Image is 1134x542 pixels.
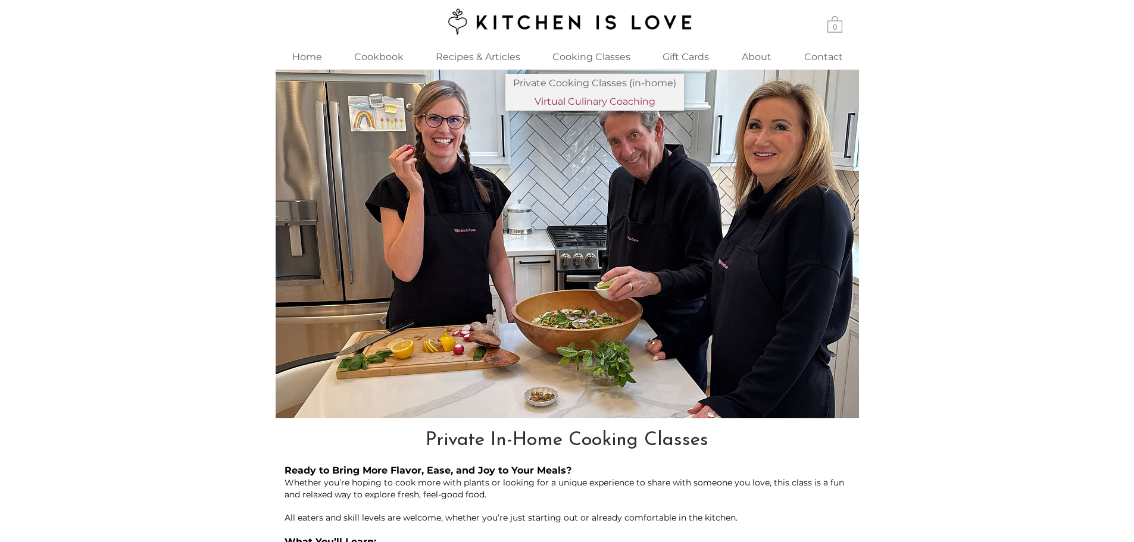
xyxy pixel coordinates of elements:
[285,512,738,523] span: All eaters and skill levels are welcome, whether you’re just starting out or already comfortable ...
[827,15,842,33] a: Cart with 0 items
[646,44,726,70] a: Gift Cards
[440,7,694,36] img: Kitchen is Love logo
[798,44,849,70] p: Contact
[508,74,681,92] p: Private Cooking Classes (in-home)
[537,44,646,70] div: Cooking Classes
[426,431,708,450] span: Private In-Home Cooking Classes
[530,92,660,111] p: Virtual Culinary Coaching
[285,477,844,500] span: Whether you’re hoping to cook more with plants or looking for a unique experience to share with s...
[657,44,715,70] p: Gift Cards
[736,44,777,70] p: About
[420,44,537,70] a: Recipes & Articles
[788,44,859,70] a: Contact
[430,44,526,70] p: Recipes & Articles
[726,44,788,70] a: About
[276,44,339,70] a: Home
[339,44,420,70] a: Cookbook
[348,44,410,70] p: Cookbook
[286,44,328,70] p: Home
[505,74,684,92] a: Private Cooking Classes (in-home)
[546,44,636,70] p: Cooking Classes
[832,23,837,32] text: 0
[276,44,859,70] nav: Site
[285,465,571,476] span: Ready to Bring More Flavor, Ease, and Joy to Your Meals?
[276,70,859,418] img: Three smiling adults cooking together with black aprons.
[505,92,684,111] a: Virtual Culinary Coaching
